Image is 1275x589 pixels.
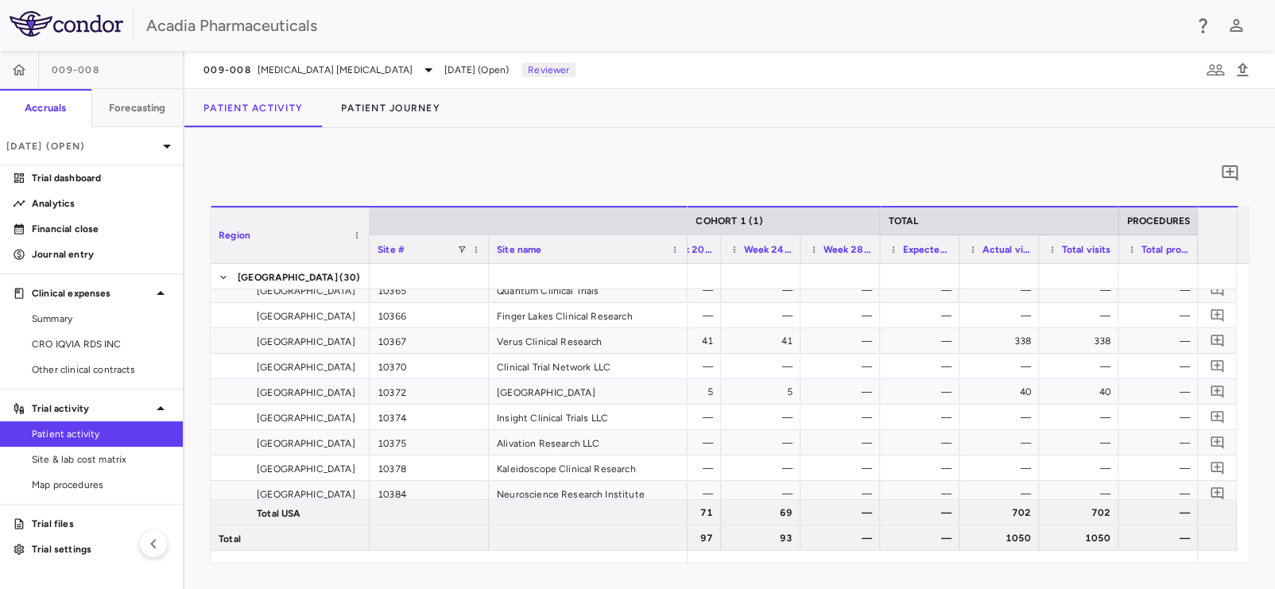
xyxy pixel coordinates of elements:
span: Summary [32,312,170,326]
div: — [1133,303,1190,328]
button: Add comment [1207,330,1228,351]
div: 40 [974,379,1031,405]
div: — [974,481,1031,506]
div: — [894,405,951,430]
span: (30) [339,265,361,290]
p: [DATE] (Open) [6,139,157,153]
div: 338 [974,328,1031,354]
svg: Add comment [1210,308,1225,323]
div: Clinical Trial Network LLC [489,354,688,378]
span: Week 20 PC (Week 20) [664,244,713,255]
div: — [1053,354,1110,379]
div: 40 [1053,379,1110,405]
span: Actual visits [982,244,1031,255]
div: 10374 [370,405,489,429]
p: Journal entry [32,247,170,262]
div: — [815,303,872,328]
p: Reviewer [521,63,575,77]
span: Map procedures [32,478,170,492]
div: 10366 [370,303,489,327]
div: — [974,303,1031,328]
span: 009-008 [203,64,251,76]
div: — [894,455,951,481]
div: Verus Clinical Research [489,328,688,353]
span: [MEDICAL_DATA] [MEDICAL_DATA] [258,63,413,77]
p: Financial close [32,222,170,236]
div: 10370 [370,354,489,378]
svg: Add comment [1210,384,1225,399]
span: Other clinical contracts [32,362,170,377]
span: Site & lab cost matrix [32,452,170,467]
span: Site name [497,244,541,255]
div: — [1133,354,1190,379]
div: — [735,430,793,455]
button: Add comment [1207,279,1228,300]
span: [GEOGRAPHIC_DATA] [238,265,338,290]
div: — [1133,405,1190,430]
svg: Add comment [1210,333,1225,348]
div: — [974,430,1031,455]
button: Add comment [1207,457,1228,479]
div: 10372 [370,379,489,404]
div: — [894,303,951,328]
div: — [1133,430,1190,455]
span: [GEOGRAPHIC_DATA] [257,405,355,431]
div: Neuroscience Research Institute [489,481,688,506]
button: Add comment [1207,304,1228,326]
div: — [974,405,1031,430]
div: — [735,277,793,303]
div: — [1133,500,1190,525]
div: — [894,354,951,379]
div: 10375 [370,430,489,455]
div: — [1053,303,1110,328]
div: — [815,354,872,379]
span: Total visits [1061,244,1110,255]
div: Quantum Clinical Trials [489,277,688,302]
button: Add comment [1207,381,1228,402]
span: [GEOGRAPHIC_DATA] [257,482,355,507]
div: Kaleidoscope Clinical Research [489,455,688,480]
h6: Accruals [25,101,66,115]
span: PROCEDURES [1126,215,1190,227]
div: 1050 [974,525,1031,551]
span: Region [219,230,250,241]
span: Patient activity [32,427,170,441]
svg: Add comment [1210,282,1225,297]
button: Add comment [1207,355,1228,377]
button: Add comment [1207,432,1228,453]
p: Trial files [32,517,170,531]
span: Total procedures [1141,244,1190,255]
div: Acadia Pharmaceuticals [146,14,1183,37]
p: Trial activity [32,401,151,416]
div: — [815,405,872,430]
div: 41 [735,328,793,354]
div: — [1133,525,1190,551]
div: — [735,455,793,481]
div: — [974,277,1031,303]
div: 10384 [370,481,489,506]
p: Trial dashboard [32,171,170,185]
div: — [894,500,951,525]
div: — [894,430,951,455]
span: Week 24 PC (Week 24) [743,244,793,255]
span: [GEOGRAPHIC_DATA] [257,278,355,304]
svg: Add comment [1210,358,1225,374]
span: [GEOGRAPHIC_DATA] [257,431,355,456]
span: TOTAL [888,215,918,227]
div: — [815,430,872,455]
div: — [1133,277,1190,303]
div: — [815,379,872,405]
p: Trial settings [32,542,170,556]
div: — [815,277,872,303]
div: Alivation Research LLC [489,430,688,455]
svg: Add comment [1220,164,1239,183]
div: — [815,525,872,551]
div: [GEOGRAPHIC_DATA] [489,379,688,404]
span: [GEOGRAPHIC_DATA] [257,456,355,482]
span: [DATE] (Open) [444,63,509,77]
span: [GEOGRAPHIC_DATA] [257,304,355,329]
div: — [1133,328,1190,354]
img: logo-full-BYUhSk78.svg [10,11,123,37]
div: — [815,500,872,525]
div: — [815,481,872,506]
